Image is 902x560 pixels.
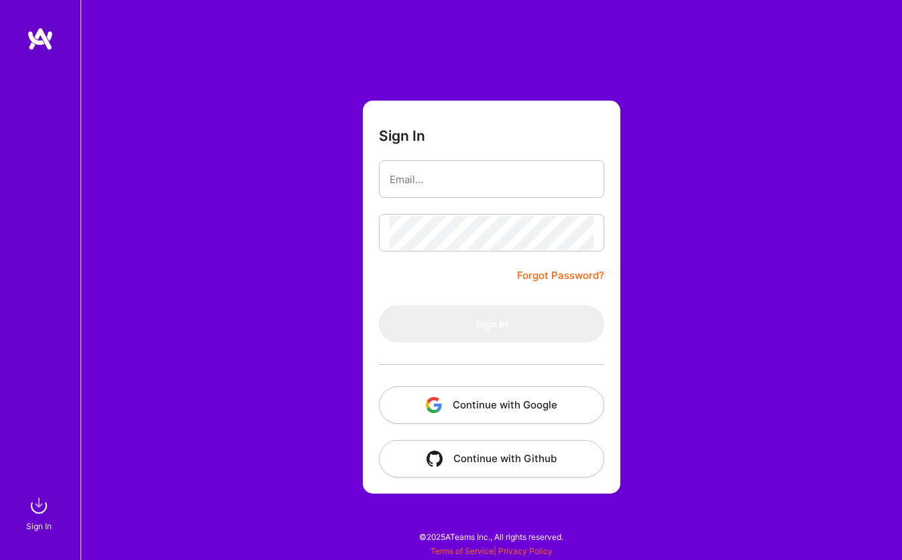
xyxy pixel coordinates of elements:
[431,546,494,556] a: Terms of Service
[379,440,604,478] button: Continue with Github
[28,492,52,533] a: sign inSign In
[426,397,442,413] img: icon
[80,520,902,553] div: © 2025 ATeams Inc., All rights reserved.
[517,268,604,284] a: Forgot Password?
[27,27,54,51] img: logo
[25,492,52,519] img: sign in
[431,546,553,556] span: |
[26,519,52,533] div: Sign In
[427,451,443,467] img: icon
[379,127,425,144] h3: Sign In
[379,305,604,343] button: Sign In
[498,546,553,556] a: Privacy Policy
[379,386,604,424] button: Continue with Google
[390,162,594,197] input: Email...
